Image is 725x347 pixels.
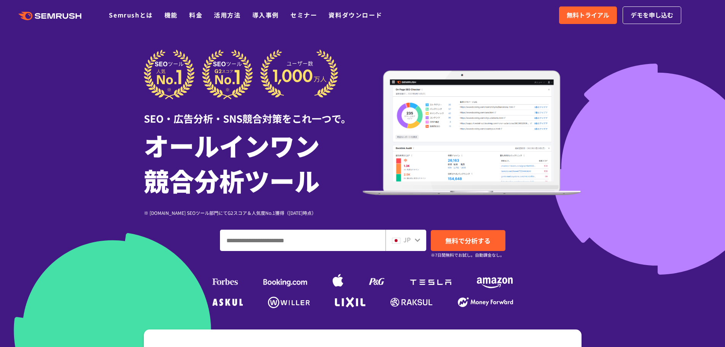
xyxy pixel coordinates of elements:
a: Semrushとは [109,10,153,19]
a: セミナー [290,10,317,19]
small: ※7日間無料でお試し。自動課金なし。 [431,251,504,259]
a: 無料で分析する [431,230,505,251]
a: 機能 [164,10,178,19]
input: ドメイン、キーワードまたはURLを入力してください [220,230,385,251]
div: SEO・広告分析・SNS競合対策をこれ一つで。 [144,99,363,126]
span: 無料トライアル [567,10,609,20]
a: 無料トライアル [559,6,617,24]
a: 料金 [189,10,202,19]
a: 資料ダウンロード [328,10,382,19]
a: 導入事例 [252,10,279,19]
span: 無料で分析する [445,236,491,245]
a: デモを申し込む [623,6,681,24]
a: 活用方法 [214,10,241,19]
h1: オールインワン 競合分析ツール [144,128,363,198]
div: ※ [DOMAIN_NAME] SEOツール部門にてG2スコア＆人気度No.1獲得（[DATE]時点） [144,209,363,216]
span: デモを申し込む [631,10,673,20]
span: JP [403,235,411,244]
